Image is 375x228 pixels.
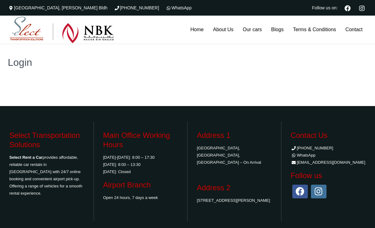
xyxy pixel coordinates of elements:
[291,159,366,166] li: [EMAIL_ADDRESS][DOMAIN_NAME]
[288,16,341,44] a: Terms & Conditions
[197,131,272,140] h3: Address 1
[197,146,261,165] a: [GEOGRAPHIC_DATA], [GEOGRAPHIC_DATA], [GEOGRAPHIC_DATA] – On Arrival
[9,131,84,149] h3: Select Transportation Solutions
[9,154,84,197] p: provides affordable, reliable car rentals in [GEOGRAPHIC_DATA] with 24/7 online booking and conve...
[8,57,367,67] h1: Login
[266,16,288,44] a: Blogs
[291,171,366,180] h3: Follow us
[291,153,316,158] a: WhatsApp
[103,154,178,175] p: [DATE]-[DATE]: 8:00 – 17:30 [DATE]: 8:00 – 13:30 [DATE]: Closed
[197,198,270,203] a: [STREET_ADDRESS][PERSON_NAME]
[103,194,178,201] p: Open 24 hours, 7 days a week
[197,183,272,192] h3: Address 2
[291,146,333,150] a: [PHONE_NUMBER]
[103,180,178,190] h3: Airport Branch
[9,17,114,43] img: Select Rent a Car
[356,4,367,11] a: Instagram
[165,5,192,10] a: WhatsApp
[208,16,238,44] a: About Us
[186,16,208,44] a: Home
[9,155,43,160] strong: Select Rent a Car
[103,131,178,149] h3: Main Office Working Hours
[341,16,367,44] a: Contact
[114,5,159,10] a: [PHONE_NUMBER]
[238,16,266,44] a: Our cars
[342,4,353,11] a: Facebook
[291,131,366,140] h3: Contact Us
